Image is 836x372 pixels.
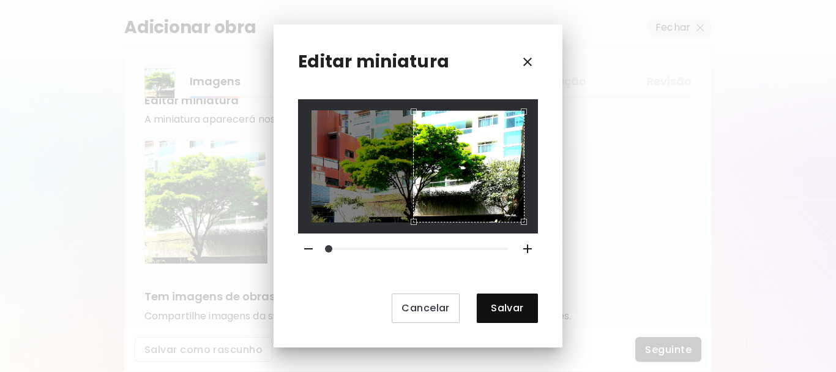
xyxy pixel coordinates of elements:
button: Salvar [477,294,538,323]
div: Use the arrow keys to move the crop selection area [413,111,524,222]
img: Crop [312,110,524,222]
span: Cancelar [401,302,450,314]
p: Editar miniatura [298,49,449,75]
button: Cancelar [392,294,460,323]
span: Salvar [487,302,528,314]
